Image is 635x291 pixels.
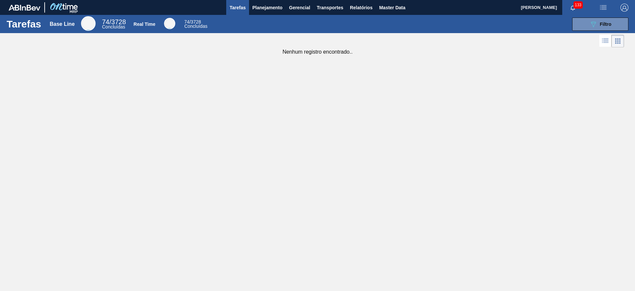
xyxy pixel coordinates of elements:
span: 133 [573,1,583,9]
img: userActions [599,4,607,12]
span: Gerencial [289,4,310,12]
span: Tarefas [230,4,246,12]
div: Real Time [134,22,155,27]
img: Logout [620,4,628,12]
span: 74 [184,19,190,24]
span: Master Data [379,4,405,12]
span: 74 [102,18,109,25]
h1: Tarefas [7,20,41,28]
span: / 3728 [102,18,126,25]
button: Filtro [572,18,628,31]
span: Concluídas [102,24,125,29]
div: Base Line [50,21,75,27]
span: Concluídas [184,24,207,29]
span: Planejamento [252,4,282,12]
span: Relatórios [350,4,372,12]
div: Base Line [81,16,96,31]
button: Notificações [562,3,583,12]
span: / 3728 [184,19,201,24]
div: Base Line [102,19,126,29]
span: Filtro [600,22,612,27]
span: Transportes [317,4,343,12]
div: Real Time [164,18,175,29]
div: Real Time [184,20,207,28]
div: Visão em Lista [599,35,612,47]
img: TNhmsLtSVTkK8tSr43FrP2fwEKptu5GPRR3wAAAABJRU5ErkJggg== [9,5,40,11]
div: Visão em Cards [612,35,624,47]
